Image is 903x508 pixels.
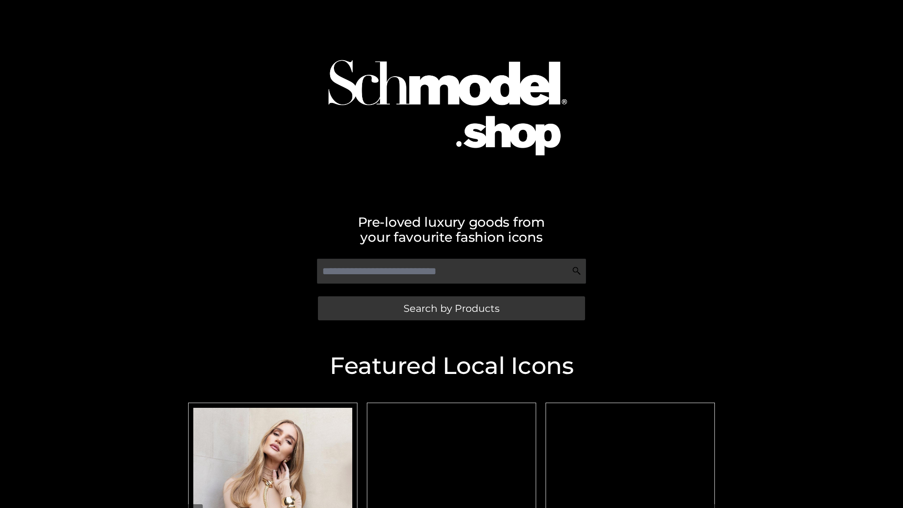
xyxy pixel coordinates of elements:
h2: Pre-loved luxury goods from your favourite fashion icons [183,214,720,245]
a: Search by Products [318,296,585,320]
img: Search Icon [572,266,581,276]
span: Search by Products [404,303,499,313]
h2: Featured Local Icons​ [183,354,720,378]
